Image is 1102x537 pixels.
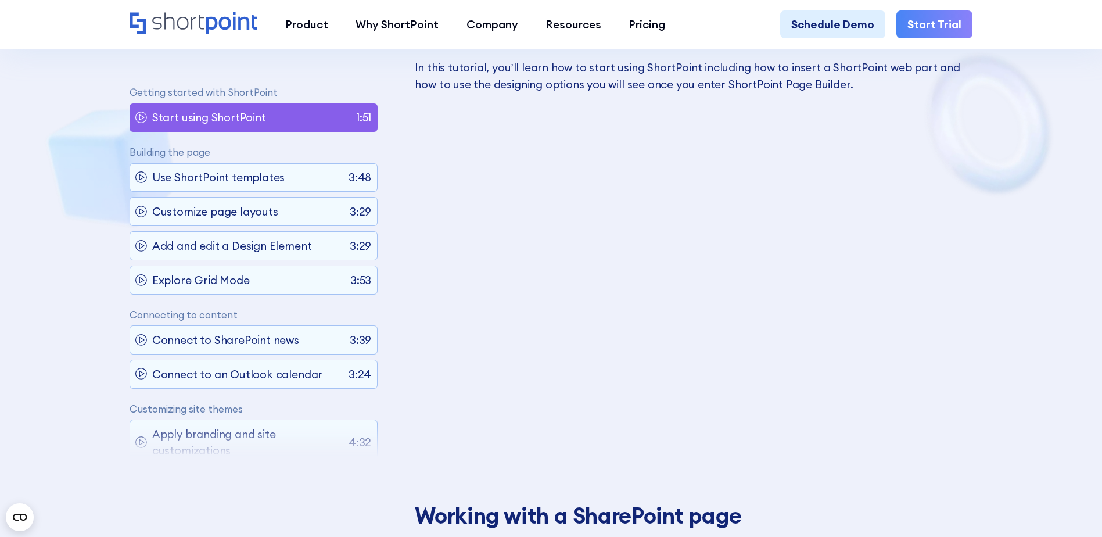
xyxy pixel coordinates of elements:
[349,434,371,450] p: 4:32
[152,203,278,220] p: Customize page layouts
[130,146,378,157] p: Building the page
[453,10,532,38] a: Company
[466,16,518,33] div: Company
[152,169,285,185] p: Use ShortPoint templates
[342,10,453,38] a: Why ShortPoint
[271,10,342,38] a: Product
[350,238,371,254] p: 3:29
[350,332,371,348] p: 3:39
[152,366,322,382] p: Connect to an Outlook calendar
[350,272,371,288] p: 3:53
[152,272,250,288] p: Explore Grid Mode
[130,12,258,36] a: Home
[349,169,371,185] p: 3:48
[152,238,312,254] p: Add and edit a Design Element
[532,10,615,38] a: Resources
[545,16,601,33] div: Resources
[1044,481,1102,537] iframe: Chat Widget
[152,332,299,348] p: Connect to SharePoint news
[629,16,665,33] div: Pricing
[152,425,343,459] p: Apply branding and site customizations
[130,87,378,98] p: Getting started with ShortPoint
[152,109,266,126] p: Start using ShortPoint
[415,59,964,92] p: In this tutorial, you’ll learn how to start using ShortPoint including how to insert a ShortPoint...
[349,366,371,382] p: 3:24
[896,10,972,38] a: Start Trial
[415,503,964,528] h3: Working with a SharePoint page
[356,16,439,33] div: Why ShortPoint
[130,309,378,320] p: Connecting to content
[6,503,34,531] button: Open CMP widget
[615,10,679,38] a: Pricing
[356,109,371,126] p: 1:51
[350,203,371,220] p: 3:29
[780,10,885,38] a: Schedule Demo
[130,403,378,414] p: Customizing site themes
[285,16,328,33] div: Product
